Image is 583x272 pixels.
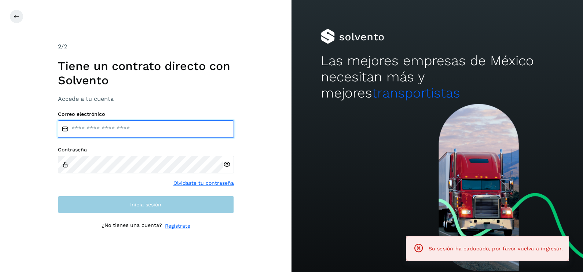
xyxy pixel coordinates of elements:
[58,196,234,213] button: Inicia sesión
[321,53,554,102] h2: Las mejores empresas de México necesitan más y mejores
[58,111,234,117] label: Correo electrónico
[58,43,61,50] span: 2
[58,147,234,153] label: Contraseña
[130,202,161,207] span: Inicia sesión
[165,222,190,230] a: Regístrate
[102,222,162,230] p: ¿No tienes una cuenta?
[58,95,234,102] h3: Accede a tu cuenta
[58,42,234,51] div: /2
[58,59,234,87] h1: Tiene un contrato directo con Solvento
[173,179,234,187] a: Olvidaste tu contraseña
[429,246,563,251] span: Su sesión ha caducado, por favor vuelva a ingresar.
[372,85,460,101] span: transportistas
